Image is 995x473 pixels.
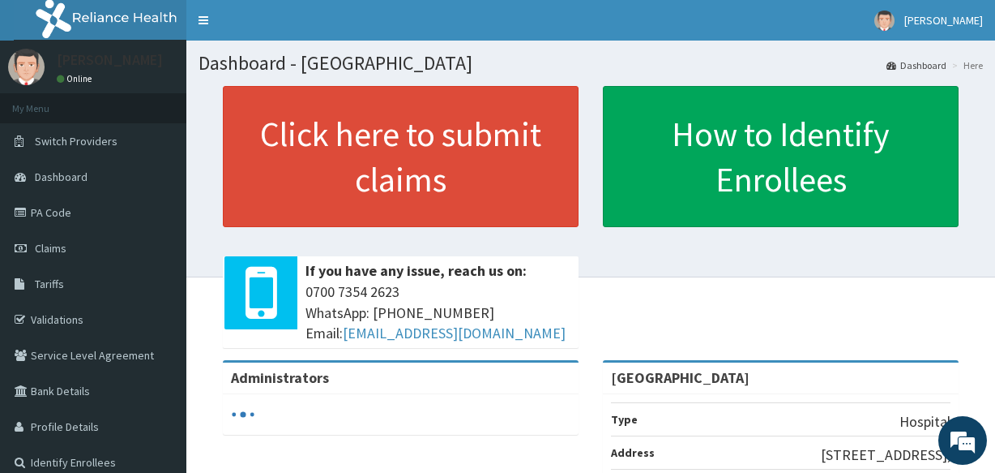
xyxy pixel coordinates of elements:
b: Type [611,412,638,427]
span: [PERSON_NAME] [904,13,983,28]
span: Tariffs [35,277,64,291]
li: Here [948,58,983,72]
strong: [GEOGRAPHIC_DATA] [611,368,749,387]
p: [PERSON_NAME] [57,53,163,67]
h1: Dashboard - [GEOGRAPHIC_DATA] [199,53,983,74]
img: User Image [8,49,45,85]
a: Click here to submit claims [223,86,579,227]
b: Administrators [231,368,329,387]
span: Switch Providers [35,134,117,148]
b: Address [611,445,655,460]
span: Claims [35,241,66,256]
span: Dashboard [35,170,88,184]
a: Dashboard [886,58,946,72]
p: Hospital [899,411,950,432]
span: 0700 7354 2623 WhatsApp: [PHONE_NUMBER] Email: [305,282,570,344]
svg: audio-loading [231,402,255,427]
b: If you have any issue, reach us on: [305,261,527,280]
p: [STREET_ADDRESS], [821,445,950,466]
img: User Image [874,11,895,31]
a: Online [57,73,96,84]
a: [EMAIL_ADDRESS][DOMAIN_NAME] [343,324,566,342]
a: How to Identify Enrollees [603,86,959,227]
